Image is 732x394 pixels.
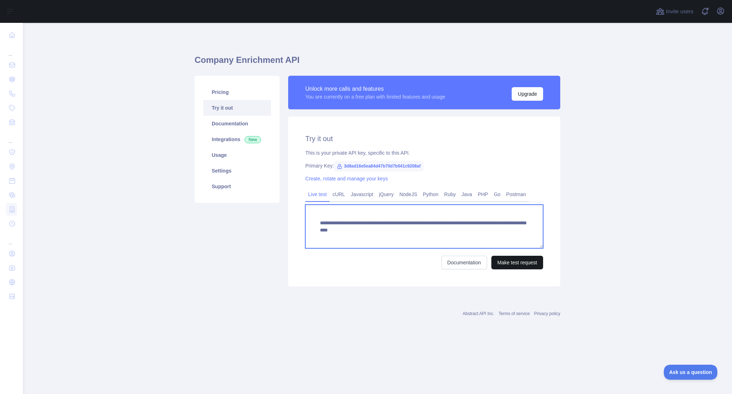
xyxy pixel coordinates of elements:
[491,189,503,200] a: Go
[491,256,543,269] button: Make test request
[534,311,560,316] a: Privacy policy
[305,162,543,169] div: Primary Key:
[512,87,543,101] button: Upgrade
[463,311,495,316] a: Abstract API Inc.
[203,116,271,131] a: Documentation
[195,54,560,71] h1: Company Enrichment API
[396,189,420,200] a: NodeJS
[6,130,17,144] div: ...
[203,179,271,194] a: Support
[376,189,396,200] a: jQuery
[334,161,423,171] span: 3d8ad16e5ea84d47b70d7b041c9208af
[459,189,475,200] a: Java
[664,365,718,380] iframe: Toggle Customer Support
[203,100,271,116] a: Try it out
[441,189,459,200] a: Ruby
[6,231,17,246] div: ...
[6,43,17,57] div: ...
[666,8,693,16] span: Invite users
[203,84,271,100] a: Pricing
[475,189,491,200] a: PHP
[655,6,695,17] button: Invite users
[305,93,445,100] div: You are currently on a free plan with limited features and usage
[330,189,348,200] a: cURL
[203,131,271,147] a: Integrations New
[348,189,376,200] a: Javascript
[203,147,271,163] a: Usage
[203,163,271,179] a: Settings
[498,311,530,316] a: Terms of service
[441,256,487,269] a: Documentation
[305,134,543,144] h2: Try it out
[503,189,529,200] a: Postman
[420,189,441,200] a: Python
[305,176,388,181] a: Create, rotate and manage your keys
[245,136,261,143] span: New
[305,85,445,93] div: Unlock more calls and features
[305,189,330,200] a: Live test
[305,149,543,156] div: This is your private API key, specific to this API.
